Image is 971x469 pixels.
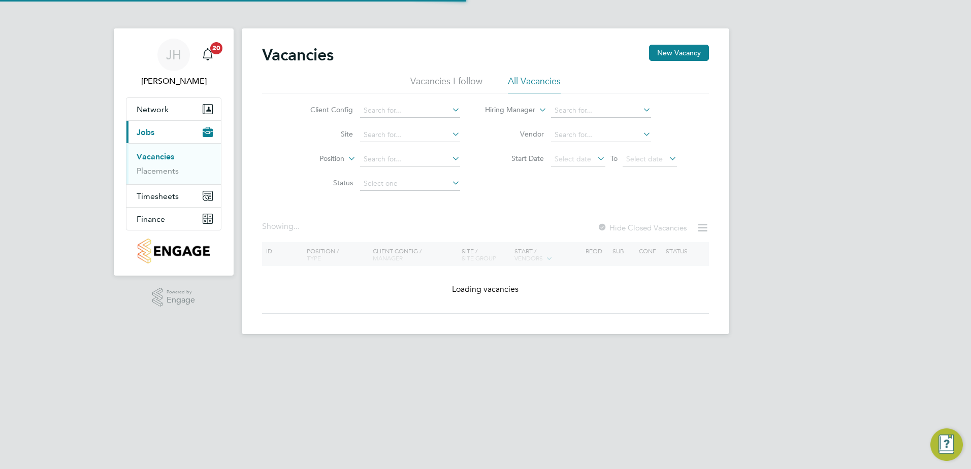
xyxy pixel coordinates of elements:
label: Position [286,154,344,164]
a: 20 [198,39,218,71]
li: All Vacancies [508,75,561,93]
label: Hiring Manager [477,105,535,115]
span: Select date [555,154,591,163]
input: Search for... [360,104,460,118]
nav: Main navigation [114,28,234,276]
span: Select date [626,154,663,163]
a: Placements [137,166,179,176]
button: Jobs [126,121,221,143]
label: Site [295,129,353,139]
button: Timesheets [126,185,221,207]
span: Jack Hall [126,75,221,87]
label: Status [295,178,353,187]
button: Finance [126,208,221,230]
span: Timesheets [137,191,179,201]
h2: Vacancies [262,45,334,65]
input: Search for... [360,128,460,142]
a: Powered byEngage [152,288,196,307]
span: Jobs [137,127,154,137]
a: Vacancies [137,152,174,161]
span: Engage [167,296,195,305]
span: JH [166,48,181,61]
label: Vendor [485,129,544,139]
button: Engage Resource Center [930,428,963,461]
input: Search for... [551,128,651,142]
li: Vacancies I follow [410,75,482,93]
img: countryside-properties-logo-retina.png [138,239,209,263]
a: Go to home page [126,239,221,263]
label: Start Date [485,154,544,163]
span: ... [294,221,300,231]
label: Hide Closed Vacancies [597,223,687,232]
span: Finance [137,214,165,224]
button: New Vacancy [649,45,709,61]
span: 20 [210,42,222,54]
label: Client Config [295,105,353,114]
a: JH[PERSON_NAME] [126,39,221,87]
div: Showing [262,221,302,232]
input: Select one [360,177,460,191]
div: Jobs [126,143,221,184]
span: Powered by [167,288,195,296]
button: Network [126,98,221,120]
span: Network [137,105,169,114]
input: Search for... [360,152,460,166]
input: Search for... [551,104,651,118]
span: To [607,152,621,165]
